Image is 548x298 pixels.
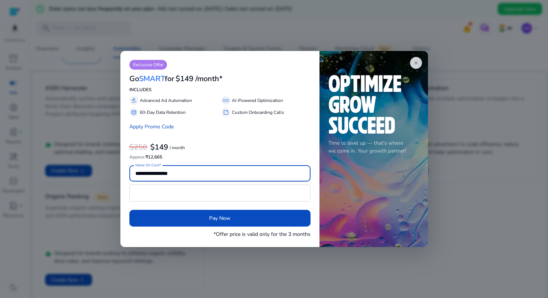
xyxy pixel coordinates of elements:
p: Time to level up — that's where we come in. Your growth partner! [328,139,419,155]
p: / month [170,145,185,150]
p: Exclusive Offer [129,60,167,70]
span: gavel [131,97,137,103]
h3: $250 [129,143,147,152]
span: Approx. [129,154,145,160]
p: INCLUDES [129,86,311,93]
p: Custom Onboarding Calls [232,109,284,116]
a: Apply Promo Code [129,123,174,130]
button: Pay Now [129,210,311,227]
h3: Go for [129,74,174,83]
span: database [131,109,137,115]
h6: ₹12,665 [129,154,311,160]
p: Advanced Ad Automation [140,97,192,104]
iframe: Secure card payment input frame [133,186,306,201]
span: SMART [139,74,165,84]
h3: $149 /month* [176,74,223,83]
span: Pay Now [209,214,230,222]
span: close [413,60,419,66]
p: AI-Powered Optimization [232,97,283,104]
p: *Offer price is valid only for the 3 months [214,230,311,238]
mat-label: Name On Card [135,163,159,168]
p: 60-Day Data Retention [140,109,186,116]
span: all_inclusive [223,97,229,103]
span: summarize [223,109,229,115]
b: $149 [150,142,168,152]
